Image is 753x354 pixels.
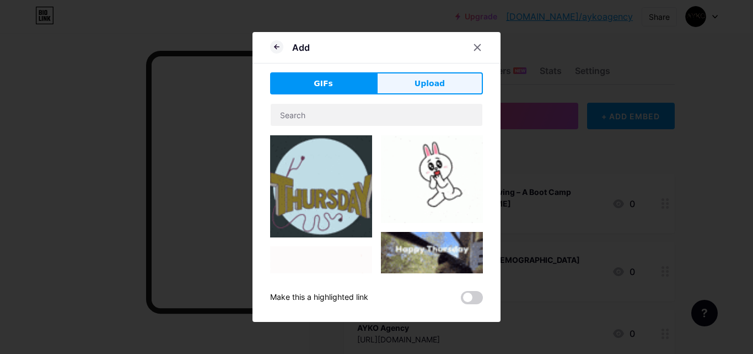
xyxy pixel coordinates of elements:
[381,135,483,223] img: Gihpy
[270,246,372,348] img: Gihpy
[376,72,483,94] button: Upload
[270,72,376,94] button: GIFs
[271,104,482,126] input: Search
[270,135,372,237] img: Gihpy
[270,291,368,304] div: Make this a highlighted link
[415,78,445,89] span: Upload
[381,232,483,334] img: Gihpy
[314,78,333,89] span: GIFs
[292,41,310,54] div: Add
